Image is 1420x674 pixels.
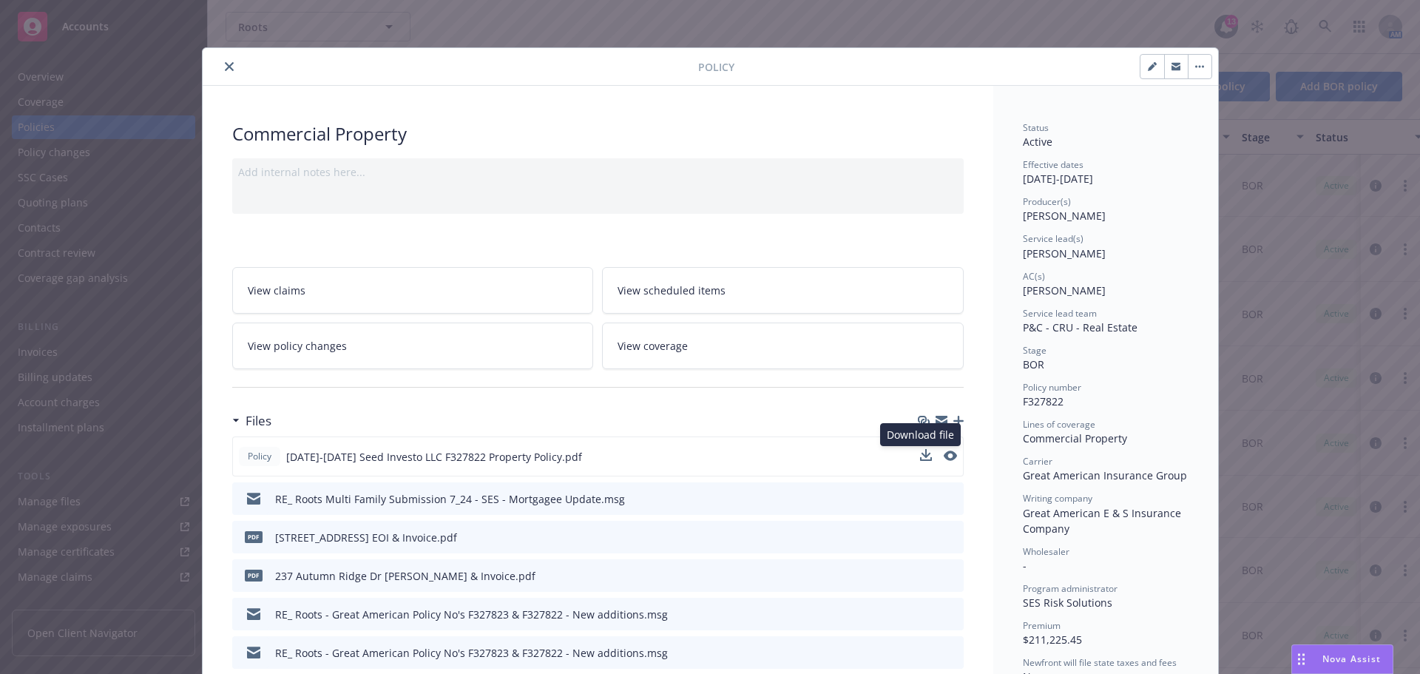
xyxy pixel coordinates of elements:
span: Wholesaler [1023,545,1069,558]
span: [PERSON_NAME] [1023,209,1106,223]
span: pdf [245,531,263,542]
button: preview file [944,491,958,507]
span: Producer(s) [1023,195,1071,208]
span: Policy [245,450,274,463]
a: View scheduled items [602,267,964,314]
button: download file [921,491,933,507]
button: preview file [944,568,958,584]
div: Download file [880,423,961,446]
button: download file [921,607,933,622]
span: P&C - CRU - Real Estate [1023,320,1137,334]
span: SES Risk Solutions [1023,596,1112,610]
span: $211,225.45 [1023,633,1082,647]
span: Lines of coverage [1023,418,1095,431]
span: Great American E & S Insurance Company [1023,506,1184,536]
div: Commercial Property [232,121,964,146]
div: 237 Autumn Ridge Dr [PERSON_NAME] & Invoice.pdf [275,568,535,584]
a: View policy changes [232,323,594,369]
button: Nova Assist [1291,644,1393,674]
span: Service lead team [1023,307,1097,320]
span: AC(s) [1023,270,1045,283]
button: download file [921,645,933,661]
span: Policy number [1023,381,1081,394]
button: download file [921,530,933,545]
button: download file [920,449,932,461]
div: Files [232,411,271,431]
span: Active [1023,135,1052,149]
a: View coverage [602,323,964,369]
span: [PERSON_NAME] [1023,283,1106,297]
span: Policy [698,59,734,75]
span: Carrier [1023,455,1052,468]
span: BOR [1023,357,1044,371]
div: RE_ Roots - Great American Policy No's F327823 & F327822 - New additions.msg [275,607,668,622]
span: View scheduled items [618,283,726,298]
span: View claims [248,283,305,298]
span: Great American Insurance Group [1023,468,1187,482]
button: preview file [944,607,958,622]
span: Effective dates [1023,158,1083,171]
div: Drag to move [1292,645,1311,673]
span: pdf [245,570,263,581]
span: [PERSON_NAME] [1023,246,1106,260]
span: Newfront will file state taxes and fees [1023,656,1177,669]
span: Service lead(s) [1023,232,1083,245]
button: download file [920,449,932,465]
span: Program administrator [1023,582,1118,595]
span: View coverage [618,338,688,354]
span: Premium [1023,619,1061,632]
button: preview file [944,530,958,545]
button: close [220,58,238,75]
h3: Files [246,411,271,431]
span: [DATE]-[DATE] Seed Investo LLC F327822 Property Policy.pdf [286,449,582,465]
span: Stage [1023,344,1047,357]
span: View policy changes [248,338,347,354]
span: Nova Assist [1322,653,1381,665]
span: F327822 [1023,394,1064,408]
div: RE_ Roots - Great American Policy No's F327823 & F327822 - New additions.msg [275,645,668,661]
a: View claims [232,267,594,314]
button: preview file [944,451,957,461]
div: RE_ Roots Multi Family Submission 7_24 - SES - Mortgagee Update.msg [275,491,625,507]
span: Status [1023,121,1049,134]
div: [STREET_ADDRESS] EOI & Invoice.pdf [275,530,457,545]
button: download file [921,568,933,584]
button: preview file [944,449,957,465]
span: - [1023,559,1027,573]
div: [DATE] - [DATE] [1023,158,1189,186]
button: preview file [944,645,958,661]
span: Writing company [1023,492,1092,505]
span: Commercial Property [1023,431,1127,445]
div: Add internal notes here... [238,164,958,180]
